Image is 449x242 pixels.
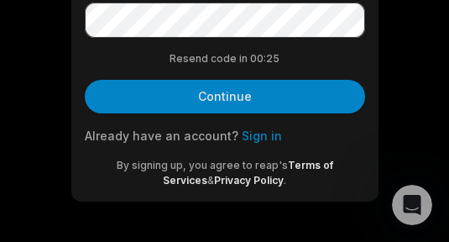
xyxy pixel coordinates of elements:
button: Continue [85,80,365,113]
a: Sign in [242,129,282,143]
span: . [284,174,286,187]
a: Terms of Services [163,159,333,187]
div: Resend code in 00: [85,51,365,66]
span: By signing up, you agree to reap's [117,159,288,171]
a: Privacy Policy [214,174,284,187]
iframe: Intercom live chat [392,185,432,225]
span: Already have an account? [85,129,238,143]
span: 25 [266,51,279,66]
span: & [207,174,214,187]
